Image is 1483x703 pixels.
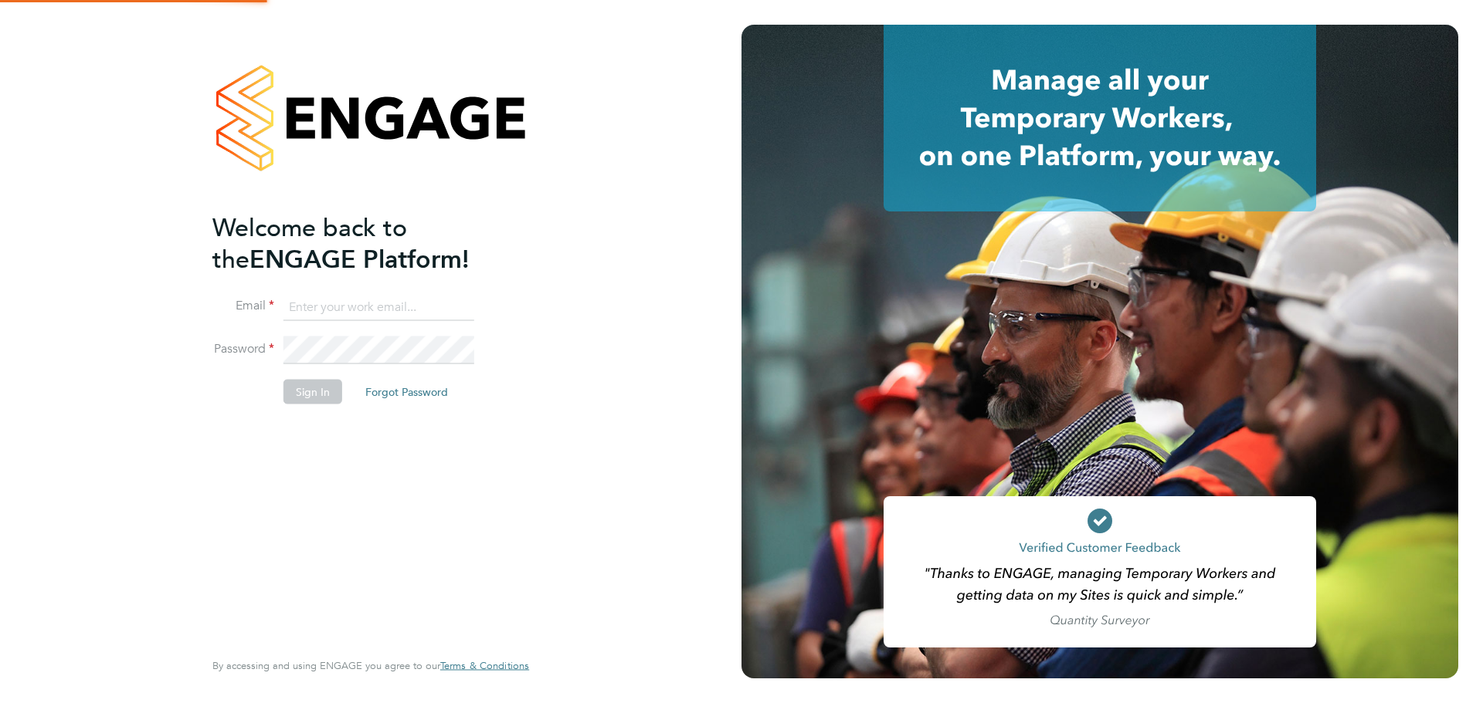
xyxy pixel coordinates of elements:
button: Sign In [283,380,342,404]
span: Welcome back to the [212,212,407,274]
span: By accessing and using ENGAGE you agree to our [212,659,529,672]
label: Email [212,298,274,314]
a: Terms & Conditions [440,660,529,672]
span: Terms & Conditions [440,659,529,672]
button: Forgot Password [353,380,460,404]
h2: ENGAGE Platform! [212,211,514,275]
label: Password [212,341,274,357]
input: Enter your work email... [283,293,474,321]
